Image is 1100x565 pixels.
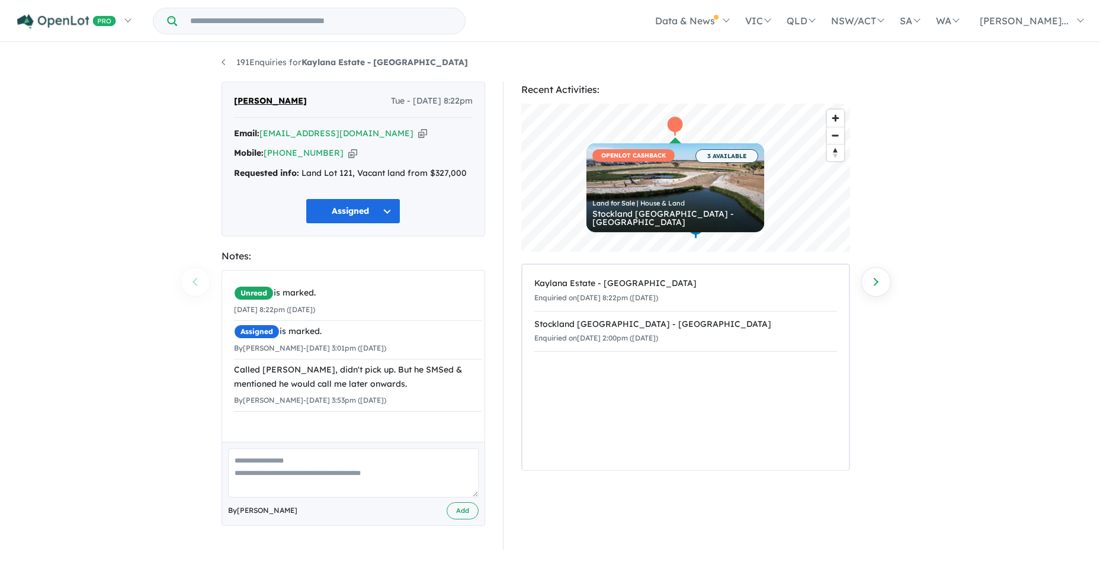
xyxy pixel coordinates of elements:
[521,104,850,252] canvas: Map
[534,317,837,332] div: Stockland [GEOGRAPHIC_DATA] - [GEOGRAPHIC_DATA]
[234,168,299,178] strong: Requested info:
[234,94,307,108] span: [PERSON_NAME]
[592,200,758,207] div: Land for Sale | House & Land
[222,56,879,70] nav: breadcrumb
[827,145,844,161] span: Reset bearing to north
[179,8,463,34] input: Try estate name, suburb, builder or developer
[259,128,413,139] a: [EMAIL_ADDRESS][DOMAIN_NAME]
[827,127,844,144] button: Zoom out
[586,143,764,232] a: OPENLOT CASHBACK 3 AVAILABLE Land for Sale | House & Land Stockland [GEOGRAPHIC_DATA] - [GEOGRAPH...
[264,147,344,158] a: [PHONE_NUMBER]
[234,166,473,181] div: Land Lot 121, Vacant land from $327,000
[234,286,274,300] span: Unread
[534,271,837,312] a: Kaylana Estate - [GEOGRAPHIC_DATA]Enquiried on[DATE] 8:22pm ([DATE])
[418,127,427,140] button: Copy
[521,82,850,98] div: Recent Activities:
[447,502,479,519] button: Add
[534,277,837,291] div: Kaylana Estate - [GEOGRAPHIC_DATA]
[234,396,386,405] small: By [PERSON_NAME] - [DATE] 3:53pm ([DATE])
[234,286,482,300] div: is marked.
[534,333,658,342] small: Enquiried on [DATE] 2:00pm ([DATE])
[234,128,259,139] strong: Email:
[234,147,264,158] strong: Mobile:
[666,115,684,137] div: Map marker
[534,311,837,352] a: Stockland [GEOGRAPHIC_DATA] - [GEOGRAPHIC_DATA]Enquiried on[DATE] 2:00pm ([DATE])
[306,198,400,224] button: Assigned
[348,147,357,159] button: Copy
[234,305,315,314] small: [DATE] 8:22pm ([DATE])
[222,248,485,264] div: Notes:
[980,15,1069,27] span: [PERSON_NAME]...
[592,149,675,162] span: OPENLOT CASHBACK
[222,57,468,68] a: 191Enquiries forKaylana Estate - [GEOGRAPHIC_DATA]
[592,210,758,226] div: Stockland [GEOGRAPHIC_DATA] - [GEOGRAPHIC_DATA]
[17,14,116,29] img: Openlot PRO Logo White
[391,94,473,108] span: Tue - [DATE] 8:22pm
[234,325,482,339] div: is marked.
[695,149,758,163] span: 3 AVAILABLE
[302,57,468,68] strong: Kaylana Estate - [GEOGRAPHIC_DATA]
[827,110,844,127] button: Zoom in
[534,293,658,302] small: Enquiried on [DATE] 8:22pm ([DATE])
[827,144,844,161] button: Reset bearing to north
[234,325,280,339] span: Assigned
[228,505,297,516] span: By [PERSON_NAME]
[234,344,386,352] small: By [PERSON_NAME] - [DATE] 3:01pm ([DATE])
[234,363,482,391] div: Called [PERSON_NAME], didn't pick up. But he SMSed & mentioned he would call me later onwards.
